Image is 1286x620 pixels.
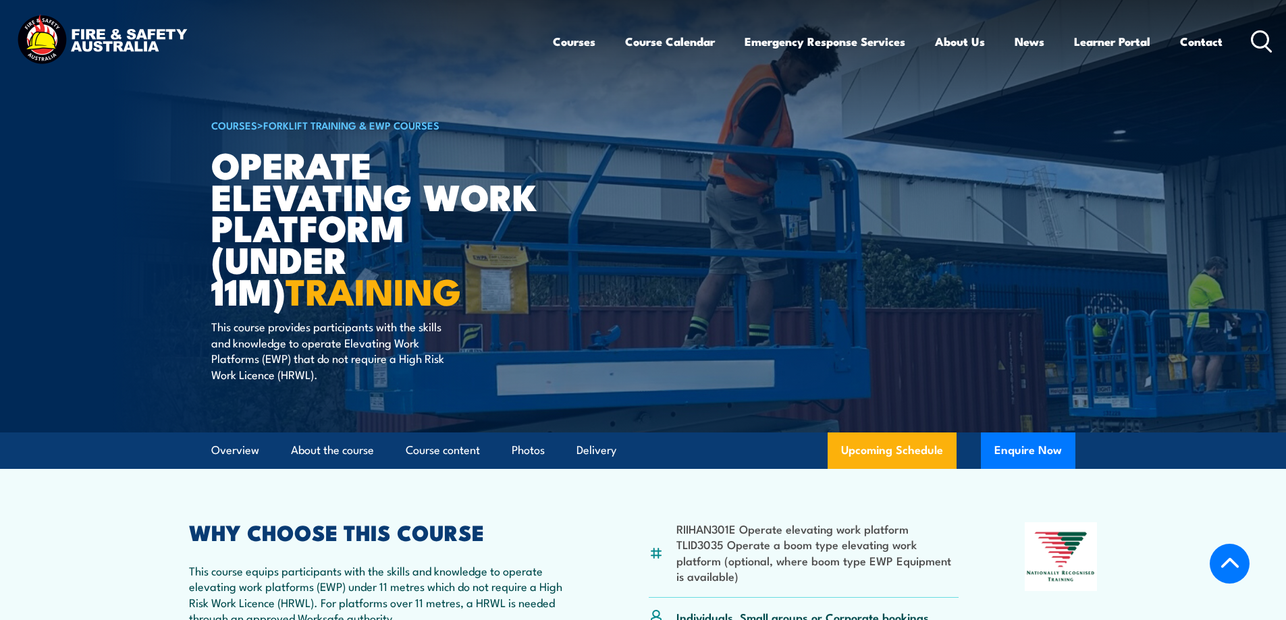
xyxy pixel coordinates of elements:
[577,432,616,468] a: Delivery
[211,117,257,132] a: COURSES
[1025,522,1098,591] img: Nationally Recognised Training logo.
[676,536,959,584] li: TLID3035 Operate a boom type elevating work platform (optional, where boom type EWP Equipment is ...
[828,432,957,469] a: Upcoming Schedule
[1180,24,1223,59] a: Contact
[406,432,480,468] a: Course content
[1015,24,1044,59] a: News
[211,148,545,306] h1: Operate Elevating Work Platform (under 11m)
[189,522,583,541] h2: WHY CHOOSE THIS COURSE
[286,262,461,318] strong: TRAINING
[211,318,458,382] p: This course provides participants with the skills and knowledge to operate Elevating Work Platfor...
[553,24,595,59] a: Courses
[263,117,439,132] a: Forklift Training & EWP Courses
[676,521,959,536] li: RIIHAN301E Operate elevating work platform
[625,24,715,59] a: Course Calendar
[211,117,545,133] h6: >
[981,432,1075,469] button: Enquire Now
[745,24,905,59] a: Emergency Response Services
[211,432,259,468] a: Overview
[291,432,374,468] a: About the course
[935,24,985,59] a: About Us
[512,432,545,468] a: Photos
[1074,24,1150,59] a: Learner Portal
